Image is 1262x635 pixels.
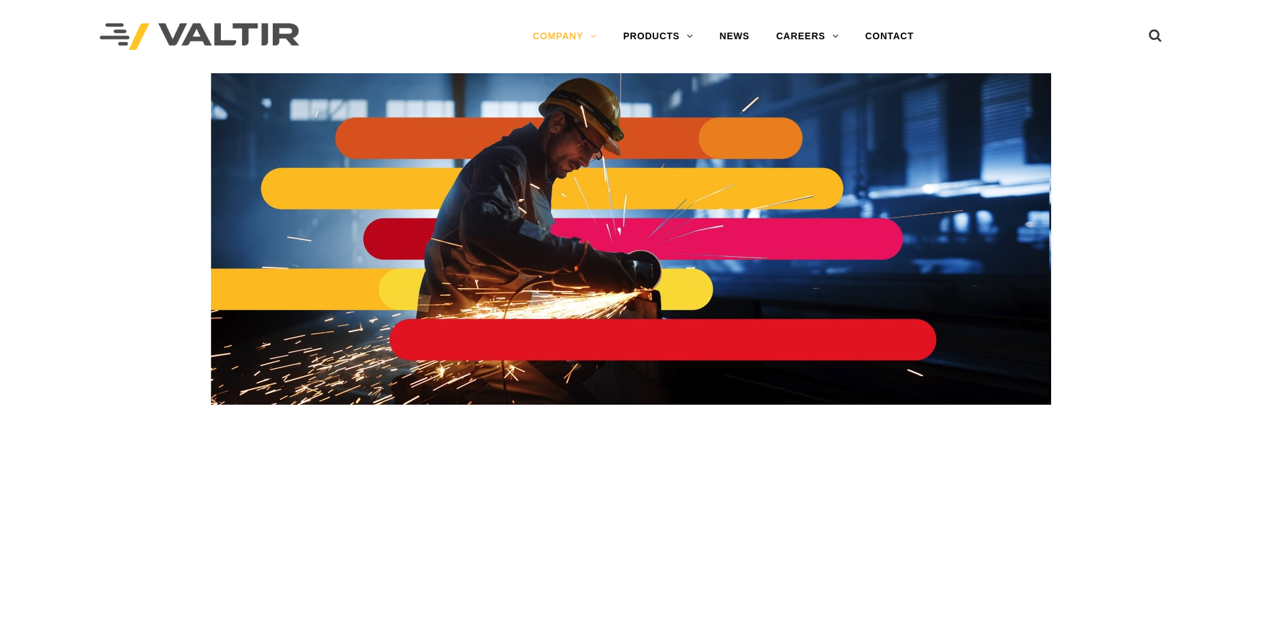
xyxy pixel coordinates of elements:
a: COMPANY [520,23,610,50]
a: CAREERS [763,23,852,50]
img: Valtir [100,23,299,51]
a: NEWS [707,23,763,50]
a: PRODUCTS [610,23,707,50]
a: CONTACT [852,23,927,50]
